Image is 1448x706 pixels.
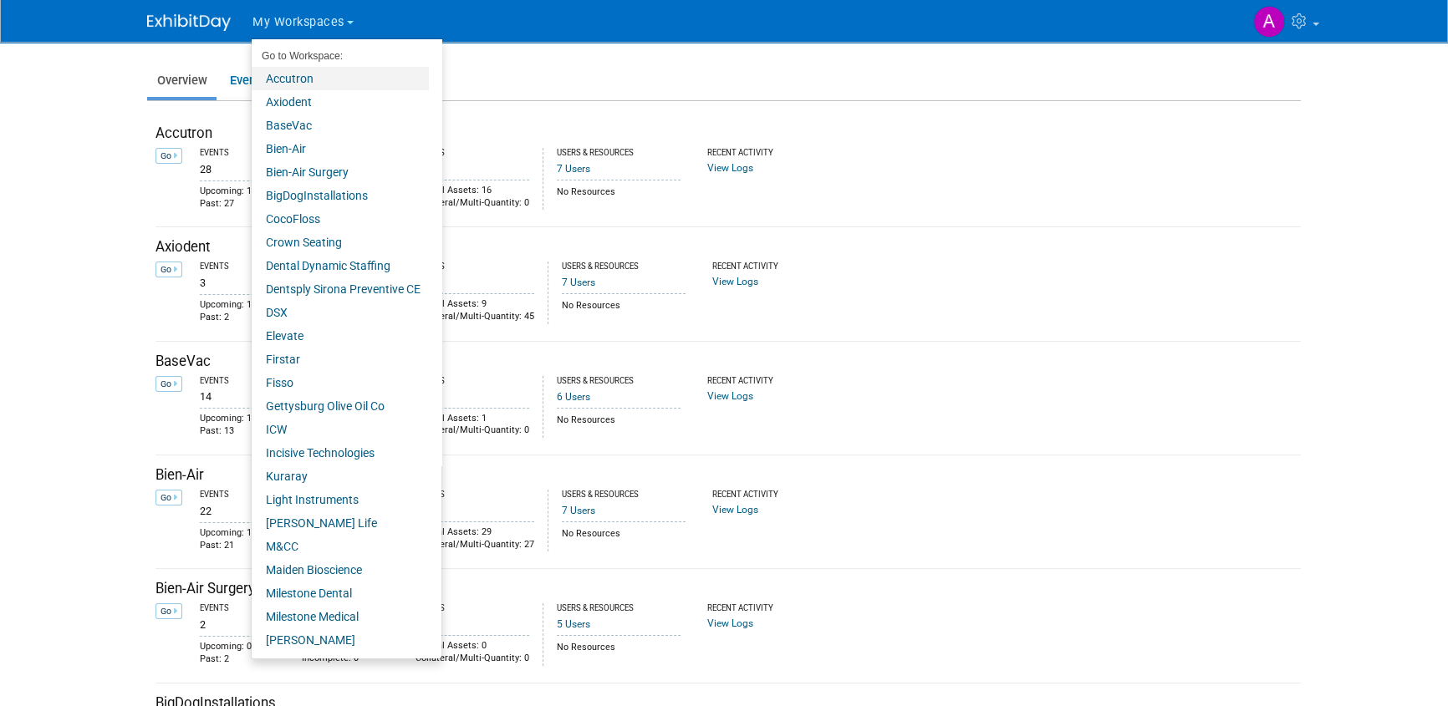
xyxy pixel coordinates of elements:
[416,148,529,159] div: Assets
[147,64,217,97] a: Overview
[562,505,595,516] a: 7 Users
[220,64,276,97] a: Events
[416,272,534,289] div: 54
[252,441,429,465] a: Incisive Technologies
[252,535,429,558] a: M&CC
[416,640,529,653] div: Capital Assets: 0
[252,45,429,67] li: Go to Workspace:
[156,124,1301,144] div: Accutron
[416,653,529,665] div: Collateral/Multi-Quantity: 0
[252,254,429,277] a: Dental Dynamic Staffing
[562,277,595,288] a: 7 Users
[156,490,182,505] a: Go
[200,413,275,425] div: Upcoming: 1
[156,465,1301,485] div: Bien-Air
[416,298,534,311] div: Capital Assets: 9
[707,603,806,614] div: Recent Activity
[200,641,275,653] div: Upcoming: 0
[557,414,615,425] span: No Resources
[147,14,231,31] img: ExhibitDay
[562,262,686,272] div: Users & Resources
[416,387,529,404] div: 1
[200,148,275,159] div: Events
[200,376,275,387] div: Events
[252,394,429,418] a: Gettysburg Olive Oil Co
[416,197,529,210] div: Collateral/Multi-Quantity: 0
[252,15,344,29] span: My Workspaces
[562,490,686,500] div: Users & Resources
[416,376,529,387] div: Assets
[200,299,275,312] div: Upcoming: 1
[416,185,529,197] div: Capital Assets: 16
[252,207,429,231] a: CocoFloss
[252,324,429,348] a: Elevate
[252,137,429,160] a: Bien-Air
[712,504,758,516] a: View Logs
[252,418,429,441] a: ICW
[252,114,429,137] a: BaseVac
[712,490,811,500] div: Recent Activity
[252,301,429,324] a: DSX
[156,148,182,164] a: Go
[252,160,429,184] a: Bien-Air Surgery
[252,465,429,488] a: Kuraray
[156,579,1301,599] div: Bien-Air Surgery
[200,159,275,176] div: 28
[557,603,681,614] div: Users & Resources
[252,511,429,535] a: [PERSON_NAME] Life
[1253,6,1285,38] img: Art Stewart
[557,391,590,403] a: 6 Users
[416,311,534,323] div: Collateral/Multi-Quantity: 45
[707,390,753,402] a: View Logs
[707,376,806,387] div: Recent Activity
[416,490,534,500] div: Assets
[252,628,429,652] a: [PERSON_NAME]
[416,539,534,551] div: Collateral/Multi-Quantity: 27
[557,163,590,175] a: 7 Users
[252,652,429,675] a: Odne
[156,352,1301,372] div: BaseVac
[557,186,615,197] span: No Resources
[200,425,275,438] div: Past: 13
[200,490,275,500] div: Events
[200,540,275,552] div: Past: 21
[252,277,429,301] a: Dentsply Sirona Preventive CE
[252,488,429,511] a: Light Instruments
[557,376,681,387] div: Users & Resources
[156,237,1301,257] div: Axiodent
[200,386,275,404] div: 14
[200,272,275,290] div: 3
[156,262,182,277] a: Go
[562,528,620,539] span: No Resources
[707,162,753,174] a: View Logs
[416,413,529,425] div: Capital Assets: 1
[200,614,275,632] div: 2
[416,424,529,437] div: Collateral/Multi-Quantity: 0
[707,617,753,629] a: View Logs
[252,231,429,254] a: Crown Seating
[252,605,429,628] a: Milestone Medical
[200,185,275,198] div: Upcoming: 1
[252,348,429,371] a: Firstar
[200,198,275,211] div: Past: 27
[200,500,275,518] div: 22
[416,500,534,517] div: 56
[416,262,534,272] div: Assets
[252,90,429,114] a: Axiodent
[557,148,681,159] div: Users & Resources
[416,603,529,614] div: Assets
[712,276,758,287] a: View Logs
[416,614,529,631] div: 0
[557,642,615,653] span: No Resources
[416,159,529,175] div: 16
[200,603,275,614] div: Events
[252,582,429,605] a: Milestone Dental
[712,262,811,272] div: Recent Activity
[200,312,275,324] div: Past: 2
[252,67,429,90] a: Accutron
[200,527,275,540] div: Upcoming: 1
[252,184,429,207] a: BigDogInstallations
[200,262,275,272] div: Events
[557,618,590,630] a: 5 Users
[200,653,275,666] div: Past: 2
